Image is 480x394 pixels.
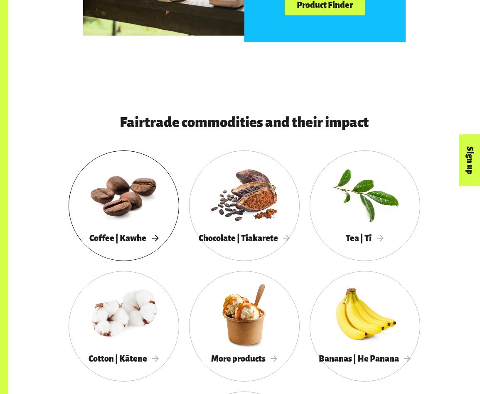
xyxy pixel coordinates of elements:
[199,234,290,243] span: Chocolate | Tiakarete
[50,115,439,131] h3: Fairtrade commodities and their impact
[69,150,179,261] a: Coffee | Kawhe
[211,354,278,363] span: More products
[189,150,300,261] a: Chocolate | Tiakarete
[310,271,420,382] a: Bananas | He Panana
[69,271,179,382] a: Cotton | Kātene
[89,354,159,363] span: Cotton | Kātene
[346,234,384,243] span: Tea | Tī
[319,354,411,363] span: Bananas | He Panana
[310,150,420,261] a: Tea | Tī
[189,271,300,382] a: More products
[89,234,158,243] span: Coffee | Kawhe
